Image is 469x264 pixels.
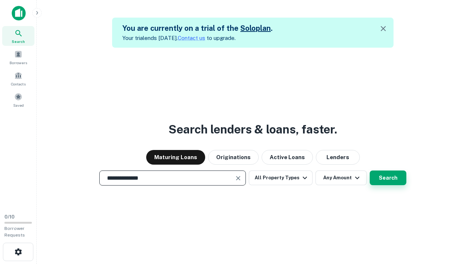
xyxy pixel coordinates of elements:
[178,35,205,41] a: Contact us
[122,23,273,34] h5: You are currently on a trial of the .
[10,60,27,66] span: Borrowers
[2,47,34,67] a: Borrowers
[2,90,34,110] a: Saved
[316,150,360,165] button: Lenders
[233,173,243,183] button: Clear
[370,170,406,185] button: Search
[315,170,367,185] button: Any Amount
[4,226,25,238] span: Borrower Requests
[249,170,313,185] button: All Property Types
[2,69,34,88] a: Contacts
[432,205,469,241] iframe: Chat Widget
[146,150,205,165] button: Maturing Loans
[2,26,34,46] a: Search
[12,6,26,21] img: capitalize-icon.png
[122,34,273,43] p: Your trial ends [DATE]. to upgrade.
[240,24,271,33] a: Soloplan
[13,102,24,108] span: Saved
[169,121,337,138] h3: Search lenders & loans, faster.
[262,150,313,165] button: Active Loans
[208,150,259,165] button: Originations
[12,38,25,44] span: Search
[4,214,15,220] span: 0 / 10
[11,81,26,87] span: Contacts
